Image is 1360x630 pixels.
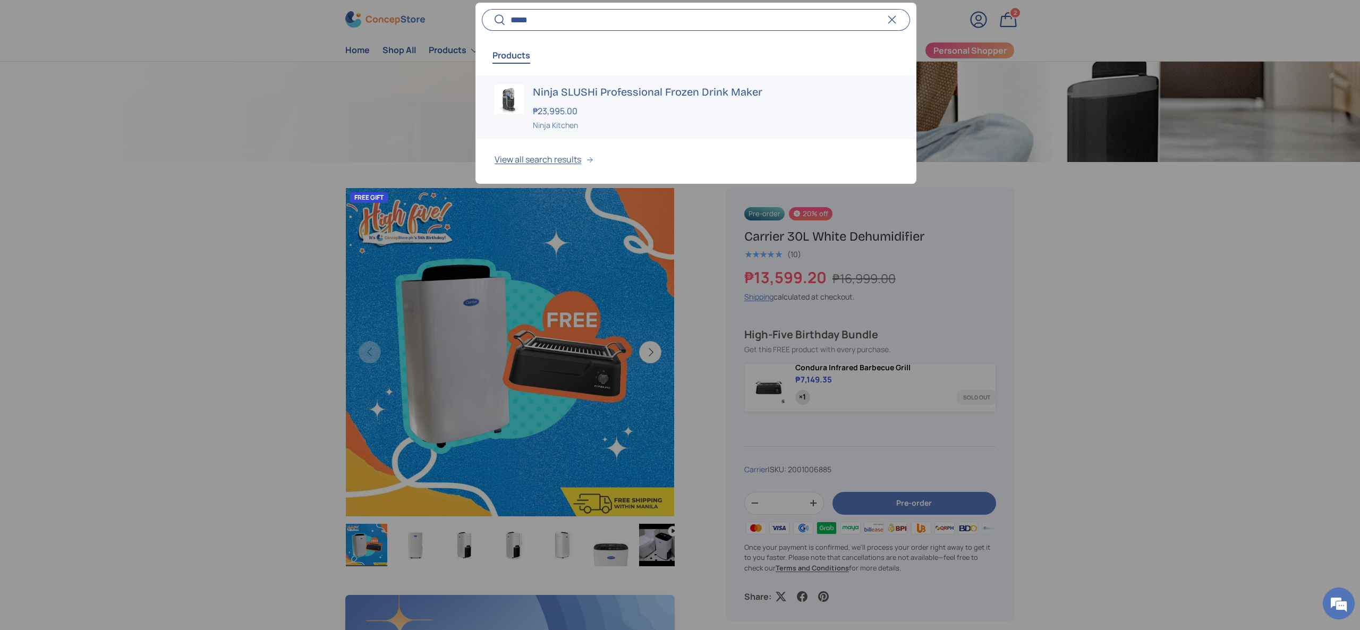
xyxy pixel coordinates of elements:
div: Chat with us now [55,59,178,73]
span: We're online! [62,134,147,241]
div: FREE GIFT [350,192,388,203]
h3: Ninja SLUSHi Professional Frozen Drink Maker [533,84,897,99]
button: Products [492,43,530,67]
a: Ninja SLUSHi Professional Frozen Drink Maker ₱23,995.00 Ninja Kitchen [475,76,916,139]
div: Ninja Kitchen [533,120,897,131]
textarea: Type your message and hit 'Enter' [5,290,202,327]
button: View all search results [475,139,916,184]
div: Minimize live chat window [174,5,200,31]
strong: ₱23,995.00 [533,105,580,117]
